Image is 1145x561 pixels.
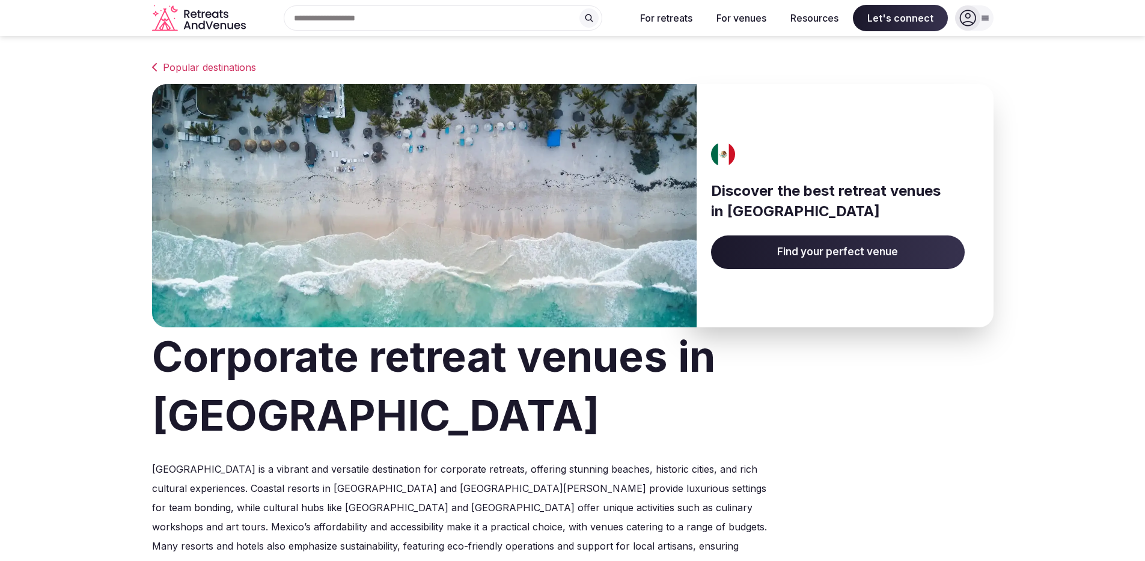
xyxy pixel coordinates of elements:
h1: Corporate retreat venues in [GEOGRAPHIC_DATA] [152,327,994,445]
button: For venues [707,5,776,31]
svg: Retreats and Venues company logo [152,5,248,32]
img: Banner image for Mexico representative of the country [152,84,697,327]
h3: Discover the best retreat venues in [GEOGRAPHIC_DATA] [711,181,965,221]
a: Visit the homepage [152,5,248,32]
button: For retreats [631,5,702,31]
button: Resources [781,5,848,31]
a: Find your perfect venue [711,235,965,269]
a: Popular destinations [152,60,994,74]
span: Let's connect [853,5,948,31]
img: Mexico's flag [707,142,740,166]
